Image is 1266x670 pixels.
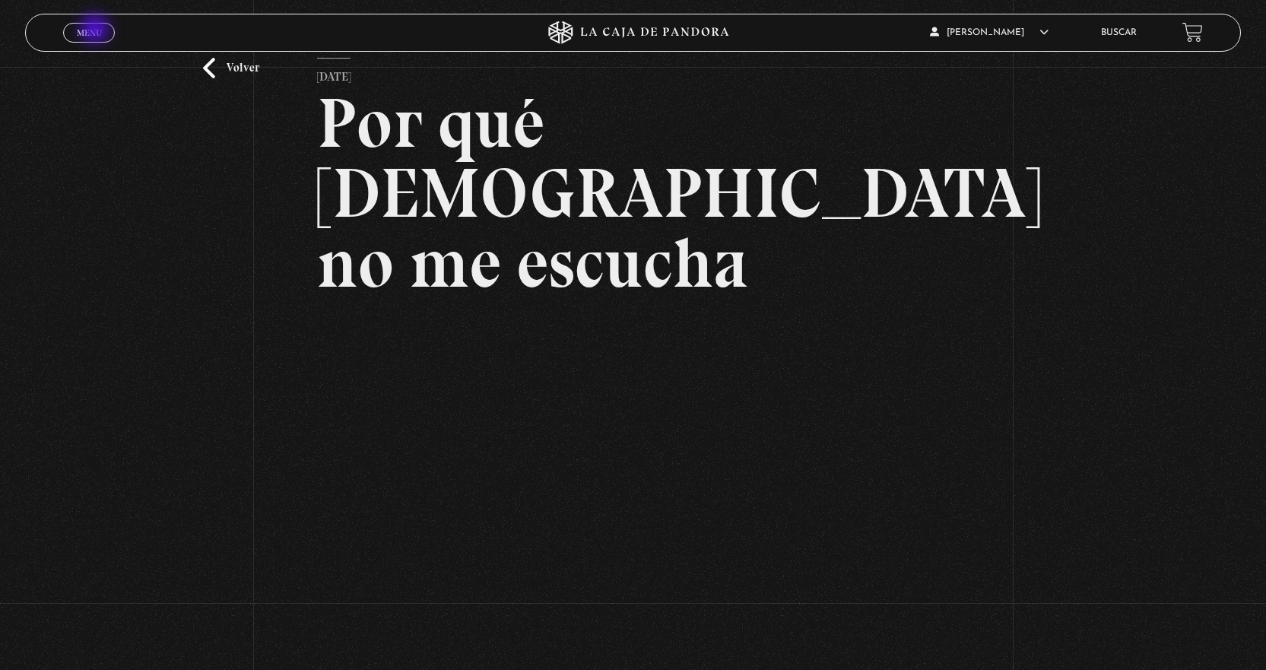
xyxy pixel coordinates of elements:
[1182,22,1203,43] a: View your shopping cart
[203,58,259,78] a: Volver
[71,40,107,51] span: Cerrar
[1101,28,1137,37] a: Buscar
[77,28,102,37] span: Menu
[317,88,949,298] h2: Por qué [DEMOGRAPHIC_DATA] no me escucha
[317,58,351,88] p: [DATE]
[930,28,1049,37] span: [PERSON_NAME]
